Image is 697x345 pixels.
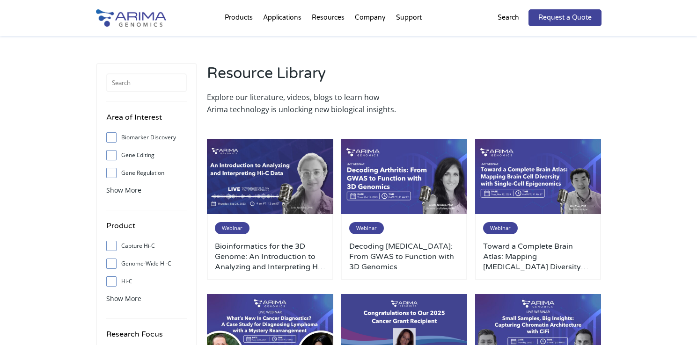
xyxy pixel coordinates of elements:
p: Search [498,12,519,24]
img: March-2024-Webinar-500x300.jpg [475,139,602,215]
span: Show More [106,186,141,194]
a: Toward a Complete Brain Atlas: Mapping [MEDICAL_DATA] Diversity with Single-Cell Epigenomics [483,241,594,272]
a: Decoding [MEDICAL_DATA]: From GWAS to Function with 3D Genomics [349,241,460,272]
label: Hi-C [106,274,187,288]
span: Webinar [349,222,384,234]
label: Gene Editing [106,148,187,162]
span: Webinar [215,222,249,234]
h4: Area of Interest [106,111,187,130]
a: Request a Quote [528,9,602,26]
img: Arima-Genomics-logo [96,9,166,27]
label: Gene Regulation [106,166,187,180]
a: Bioinformatics for the 3D Genome: An Introduction to Analyzing and Interpreting Hi-C Data [215,241,325,272]
p: Explore our literature, videos, blogs to learn how Arima technology is unlocking new biological i... [207,91,399,115]
img: October-2023-Webinar-1-500x300.jpg [341,139,468,215]
h2: Resource Library [207,63,399,91]
label: Genome-Wide Hi-C [106,257,187,271]
h4: Product [106,220,187,239]
label: Capture Hi-C [106,239,187,253]
img: Sep-2023-Webinar-500x300.jpg [207,139,333,215]
span: Webinar [483,222,518,234]
input: Search [106,73,187,92]
label: Biomarker Discovery [106,130,187,144]
span: Show More [106,294,141,303]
